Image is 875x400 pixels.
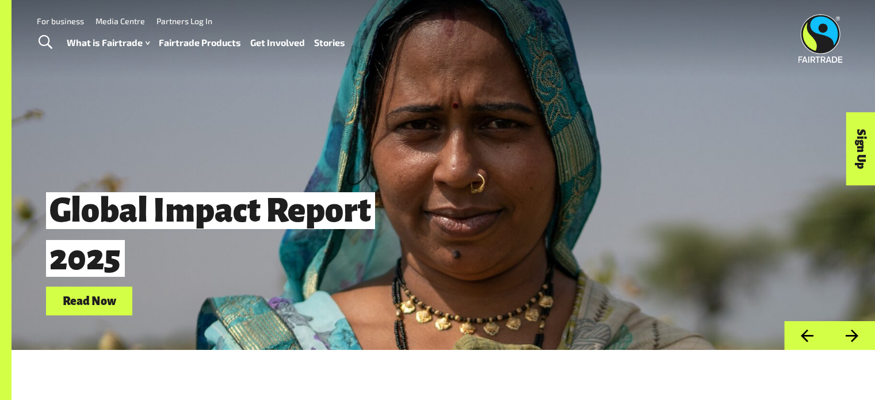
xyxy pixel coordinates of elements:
span: Global Impact Report 2025 [46,192,375,277]
a: For business [37,16,84,26]
a: Get Involved [250,35,305,51]
button: Previous [784,321,830,351]
a: Stories [314,35,345,51]
a: Read Now [46,287,132,316]
a: Toggle Search [31,28,59,57]
a: Media Centre [95,16,145,26]
img: Fairtrade Australia New Zealand logo [798,14,843,63]
a: What is Fairtrade [67,35,150,51]
a: Fairtrade Products [159,35,241,51]
button: Next [830,321,875,351]
a: Partners Log In [156,16,212,26]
